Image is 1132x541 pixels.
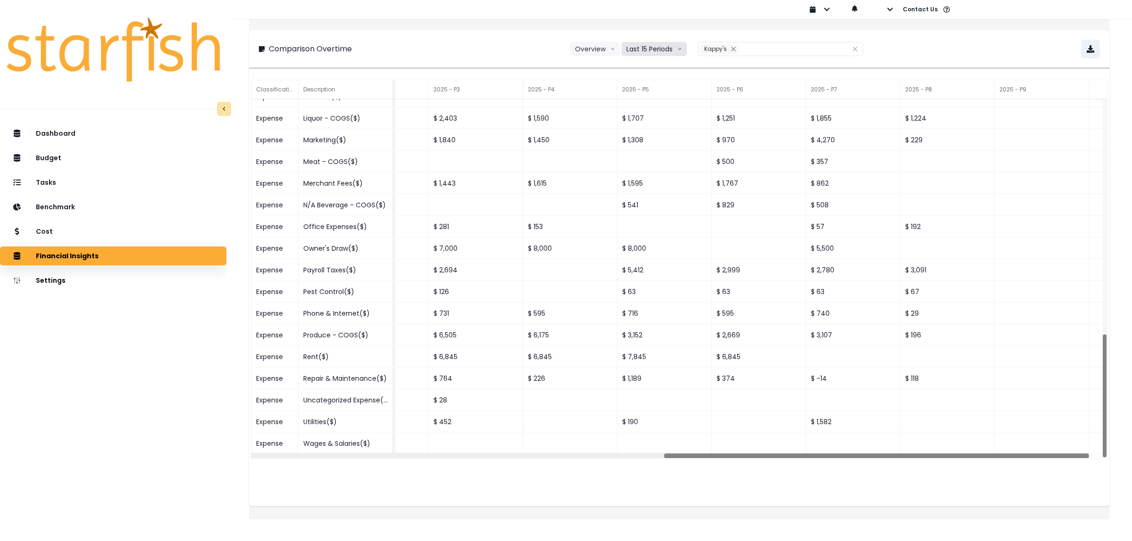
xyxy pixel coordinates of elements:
div: $ 153 [523,216,617,238]
div: $ 229 [900,129,995,151]
div: $ 862 [806,172,900,194]
div: Merchant Fees($) [299,172,393,194]
div: $ 126 [429,281,523,303]
div: Payroll Taxes($) [299,259,393,281]
div: 2025 - P7 [806,80,900,99]
div: Expense [251,303,299,324]
div: $ 281 [429,216,523,238]
div: Utilities($) [299,411,393,433]
div: Expense [251,389,299,411]
div: $ 2,669 [712,324,806,346]
div: $ 1,595 [617,172,712,194]
div: Wages & Salaries($) [299,433,393,454]
p: Cost [36,228,53,236]
div: $ 1,707 [617,107,712,129]
div: $ 192 [900,216,995,238]
button: Remove [728,44,739,54]
div: 2025 - P9 [995,80,1089,99]
p: Dashboard [36,130,75,138]
div: $ 190 [617,411,712,433]
div: Rent($) [299,346,393,368]
div: Expense [251,107,299,129]
div: $ 1,308 [617,129,712,151]
div: Expense [251,194,299,216]
div: $ 1,590 [523,107,617,129]
div: $ 357 [806,151,900,172]
div: $ 3,152 [617,324,712,346]
svg: arrow down line [610,44,615,54]
div: $ 5,412 [617,259,712,281]
div: Expense [251,433,299,454]
div: $ 63 [712,281,806,303]
div: $ 595 [523,303,617,324]
div: $ 970 [712,129,806,151]
div: $ 2,694 [429,259,523,281]
div: $ 196 [900,324,995,346]
div: Description [299,80,393,99]
div: $ 8,000 [617,238,712,259]
div: $ 1,767 [712,172,806,194]
div: $ 28 [429,389,523,411]
div: Uncategorized Expense($) [299,389,393,411]
div: $ 3,107 [806,324,900,346]
div: $ 452 [429,411,523,433]
div: Marketing($) [299,129,393,151]
div: $ 764 [429,368,523,389]
div: Expense [251,346,299,368]
div: Expense [251,216,299,238]
div: $ 595 [712,303,806,324]
div: $ 1,224 [900,107,995,129]
div: 2025 - P4 [523,80,617,99]
button: Overviewarrow down line [570,42,620,56]
div: Repair & Maintenance($) [299,368,393,389]
div: Kappy's [700,44,739,54]
div: Owner's Draw($) [299,238,393,259]
button: Clear [852,44,858,54]
div: 2025 - P3 [429,80,523,99]
svg: arrow down line [677,44,682,54]
div: $ 118 [900,368,995,389]
div: $ 6,845 [712,346,806,368]
div: Expense [251,368,299,389]
div: $ 2,780 [806,259,900,281]
div: $ 1,615 [523,172,617,194]
p: Tasks [36,179,56,187]
div: $ 1,189 [617,368,712,389]
div: Expense [251,281,299,303]
svg: close [852,46,858,52]
div: $ 1,251 [712,107,806,129]
div: Phone & Internet($) [299,303,393,324]
div: $ 4,270 [806,129,900,151]
div: $ 5,500 [806,238,900,259]
div: $ 63 [806,281,900,303]
div: $ 731 [429,303,523,324]
div: $ 8,000 [523,238,617,259]
div: Expense [251,324,299,346]
div: $ 3,091 [900,259,995,281]
div: Expense [251,129,299,151]
div: 2025 - P8 [900,80,995,99]
div: $ 716 [617,303,712,324]
div: Classification [251,80,299,99]
div: $ 63 [617,281,712,303]
div: $ 7,845 [617,346,712,368]
div: $ 6,505 [429,324,523,346]
div: $ -14 [806,368,900,389]
div: $ 6,845 [429,346,523,368]
p: Budget [36,154,61,162]
button: Last 15 Periodsarrow down line [622,42,687,56]
div: $ 1,855 [806,107,900,129]
p: Benchmark [36,203,75,211]
div: Expense [251,151,299,172]
div: Expense [251,259,299,281]
div: $ 67 [900,281,995,303]
div: $ 226 [523,368,617,389]
div: N/A Beverage - COGS($) [299,194,393,216]
div: $ 374 [712,368,806,389]
div: $ 829 [712,194,806,216]
div: Produce - COGS($) [299,324,393,346]
div: $ 2,403 [429,107,523,129]
div: $ 7,000 [429,238,523,259]
div: 2025 - P6 [712,80,806,99]
div: 2025 - P5 [617,80,712,99]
